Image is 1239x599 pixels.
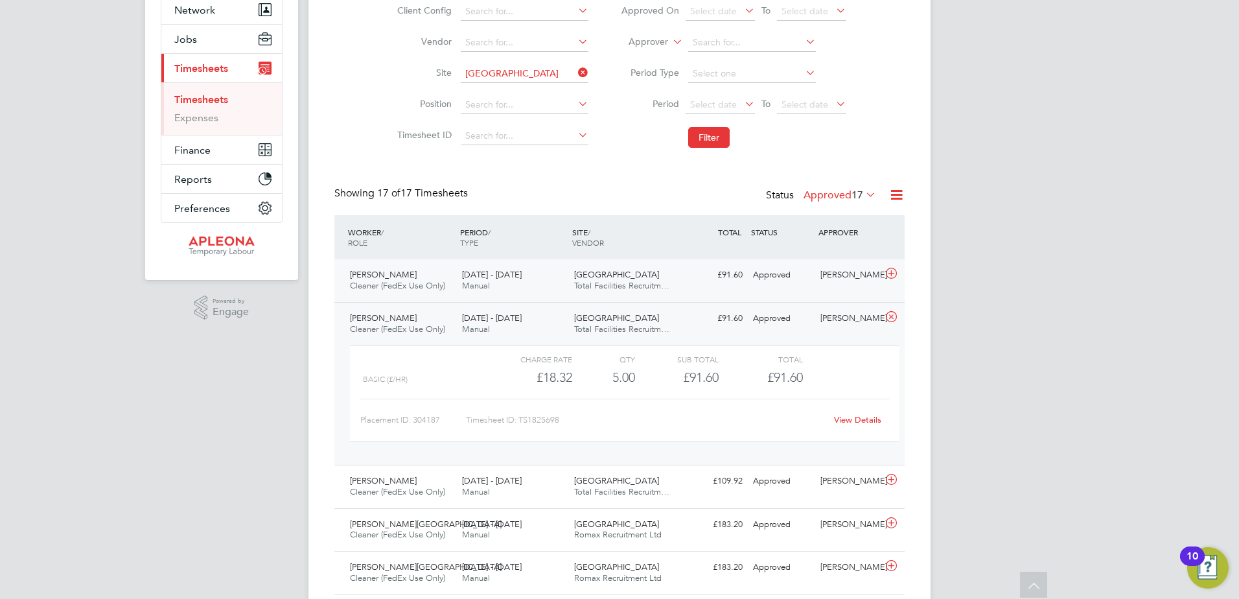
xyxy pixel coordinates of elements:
[457,220,569,254] div: PERIOD
[174,93,228,106] a: Timesheets
[572,237,604,248] span: VENDOR
[161,236,283,257] a: Go to home page
[758,2,774,19] span: To
[610,36,668,49] label: Approver
[815,308,883,329] div: [PERSON_NAME]
[815,264,883,286] div: [PERSON_NAME]
[635,351,719,367] div: Sub Total
[690,5,737,17] span: Select date
[461,3,588,21] input: Search for...
[635,367,719,388] div: £91.60
[461,65,588,83] input: Search for...
[194,296,249,320] a: Powered byEngage
[680,308,748,329] div: £91.60
[350,312,417,323] span: [PERSON_NAME]
[460,237,478,248] span: TYPE
[350,561,502,572] span: [PERSON_NAME][GEOGRAPHIC_DATA]
[680,514,748,535] div: £183.20
[213,307,249,318] span: Engage
[174,144,211,156] span: Finance
[574,475,659,486] span: [GEOGRAPHIC_DATA]
[350,486,445,497] span: Cleaner (FedEx Use Only)
[462,519,522,530] span: [DATE] - [DATE]
[466,410,826,430] div: Timesheet ID: TS1825698
[462,572,490,583] span: Manual
[815,471,883,492] div: [PERSON_NAME]
[348,237,367,248] span: ROLE
[381,227,384,237] span: /
[360,410,466,430] div: Placement ID: 304187
[748,264,815,286] div: Approved
[569,220,681,254] div: SITE
[680,264,748,286] div: £91.60
[621,5,679,16] label: Approved On
[393,5,452,16] label: Client Config
[680,471,748,492] div: £109.92
[782,5,828,17] span: Select date
[1187,547,1229,589] button: Open Resource Center, 10 new notifications
[815,514,883,535] div: [PERSON_NAME]
[161,54,282,82] button: Timesheets
[334,187,470,200] div: Showing
[393,129,452,141] label: Timesheet ID
[1187,556,1198,573] div: 10
[461,34,588,52] input: Search for...
[766,187,879,205] div: Status
[621,67,679,78] label: Period Type
[748,220,815,244] div: STATUS
[393,98,452,110] label: Position
[680,557,748,578] div: £183.20
[688,34,816,52] input: Search for...
[851,189,863,202] span: 17
[748,514,815,535] div: Approved
[462,269,522,280] span: [DATE] - [DATE]
[462,475,522,486] span: [DATE] - [DATE]
[690,99,737,110] span: Select date
[461,96,588,114] input: Search for...
[393,36,452,47] label: Vendor
[462,561,522,572] span: [DATE] - [DATE]
[815,557,883,578] div: [PERSON_NAME]
[462,280,490,291] span: Manual
[213,296,249,307] span: Powered by
[574,561,659,572] span: [GEOGRAPHIC_DATA]
[174,62,228,75] span: Timesheets
[462,486,490,497] span: Manual
[782,99,828,110] span: Select date
[748,308,815,329] div: Approved
[350,519,502,530] span: [PERSON_NAME][GEOGRAPHIC_DATA]
[574,280,669,291] span: Total Facilities Recruitm…
[161,82,282,135] div: Timesheets
[489,367,572,388] div: £18.32
[161,165,282,193] button: Reports
[462,529,490,540] span: Manual
[174,202,230,215] span: Preferences
[350,323,445,335] span: Cleaner (FedEx Use Only)
[350,475,417,486] span: [PERSON_NAME]
[688,127,730,148] button: Filter
[377,187,400,200] span: 17 of
[688,65,816,83] input: Select one
[588,227,590,237] span: /
[574,312,659,323] span: [GEOGRAPHIC_DATA]
[834,414,881,425] a: View Details
[350,280,445,291] span: Cleaner (FedEx Use Only)
[489,351,572,367] div: Charge rate
[393,67,452,78] label: Site
[574,269,659,280] span: [GEOGRAPHIC_DATA]
[719,351,802,367] div: Total
[161,135,282,164] button: Finance
[161,25,282,53] button: Jobs
[572,367,635,388] div: 5.00
[189,236,255,257] img: apleona-logo-retina.png
[174,33,197,45] span: Jobs
[174,112,218,124] a: Expenses
[621,98,679,110] label: Period
[350,269,417,280] span: [PERSON_NAME]
[574,323,669,335] span: Total Facilities Recruitm…
[574,572,662,583] span: Romax Recruitment Ltd
[462,312,522,323] span: [DATE] - [DATE]
[461,127,588,145] input: Search for...
[174,173,212,185] span: Reports
[748,471,815,492] div: Approved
